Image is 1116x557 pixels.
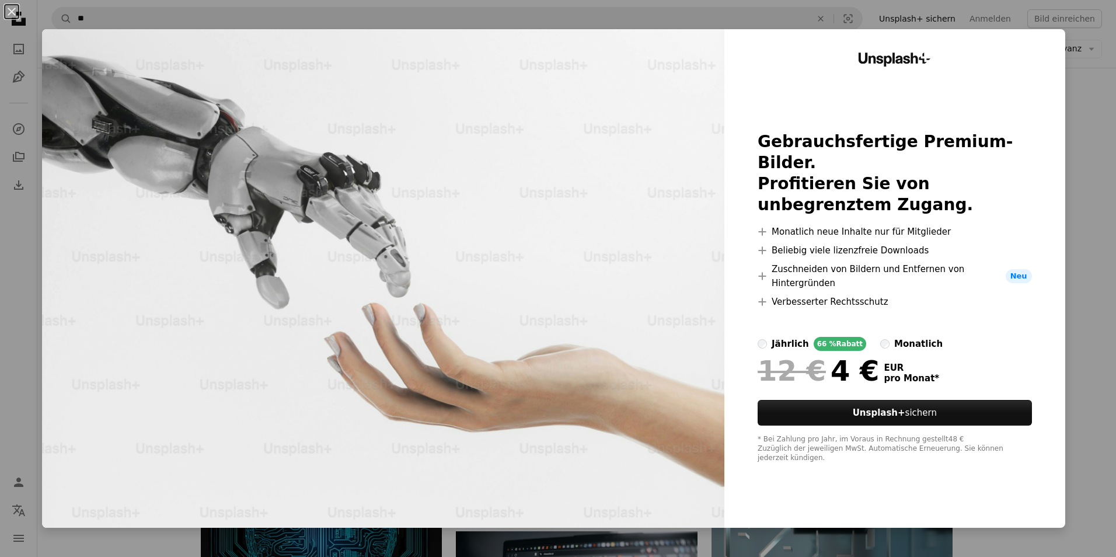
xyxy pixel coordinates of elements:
li: Monatlich neue Inhalte nur für Mitglieder [758,225,1032,239]
span: Neu [1006,269,1032,283]
li: Zuschneiden von Bildern und Entfernen von Hintergründen [758,262,1032,290]
div: monatlich [894,337,943,351]
input: monatlich [880,339,890,349]
h2: Gebrauchsfertige Premium-Bilder. Profitieren Sie von unbegrenztem Zugang. [758,131,1032,215]
span: pro Monat * [884,373,939,384]
input: jährlich66 %Rabatt [758,339,767,349]
strong: Unsplash+ [853,408,905,418]
div: jährlich [772,337,809,351]
li: Beliebig viele lizenzfreie Downloads [758,243,1032,257]
span: 12 € [758,356,826,386]
button: Unsplash+sichern [758,400,1032,426]
div: 4 € [758,356,879,386]
li: Verbesserter Rechtsschutz [758,295,1032,309]
div: 66 % Rabatt [814,337,866,351]
span: EUR [884,363,939,373]
div: * Bei Zahlung pro Jahr, im Voraus in Rechnung gestellt 48 € Zuzüglich der jeweiligen MwSt. Automa... [758,435,1032,463]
